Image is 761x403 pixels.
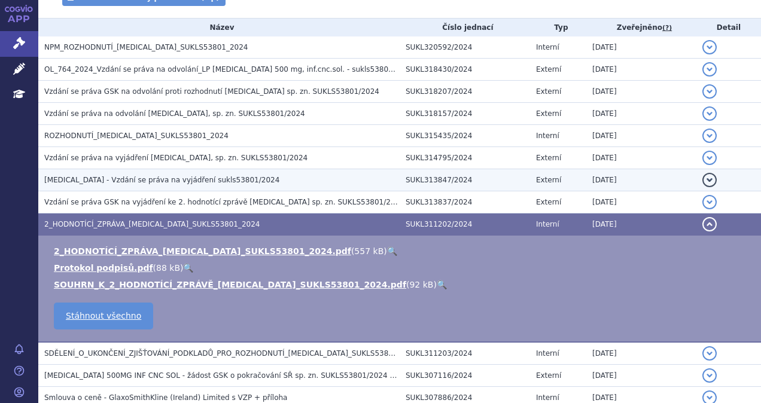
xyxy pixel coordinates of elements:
[586,191,696,213] td: [DATE]
[54,279,749,291] li: ( )
[44,198,404,206] span: Vzdání se práva GSK na vyjádření ke 2. hodnotící zprávě Jemperli sp. zn. SUKLS53801/2024
[586,125,696,147] td: [DATE]
[54,245,749,257] li: ( )
[702,346,717,361] button: detail
[536,371,561,380] span: Externí
[586,36,696,59] td: [DATE]
[44,87,379,96] span: Vzdání se práva GSK na odvolání proti rozhodnutí Jemperli sp. zn. SUKLS53801/2024
[586,365,696,387] td: [DATE]
[536,154,561,162] span: Externí
[586,147,696,169] td: [DATE]
[400,19,530,36] th: Číslo jednací
[702,368,717,383] button: detail
[702,217,717,231] button: detail
[530,19,586,36] th: Typ
[54,280,406,289] a: SOUHRN_K_2_HODNOTÍCÍ_ZPRÁVĚ_[MEDICAL_DATA]_SUKLS53801_2024.pdf
[702,195,717,209] button: detail
[54,303,153,329] a: Stáhnout všechno
[702,173,717,187] button: detail
[586,103,696,125] td: [DATE]
[702,106,717,121] button: detail
[400,125,530,147] td: SUKL315435/2024
[536,176,561,184] span: Externí
[702,129,717,143] button: detail
[400,59,530,81] td: SUKL318430/2024
[662,24,672,32] abbr: (?)
[702,62,717,77] button: detail
[38,19,400,36] th: Název
[44,109,305,118] span: Vzdání se práva na odvolání JEMPERLI, sp. zn. SUKLS53801/2024
[44,393,287,402] span: Smlouva o ceně - GlaxoSmithKline (Ireland) Limited s VZP + příloha
[400,103,530,125] td: SUKL318157/2024
[400,147,530,169] td: SUKL314795/2024
[183,263,193,273] a: 🔍
[536,198,561,206] span: Externí
[536,87,561,96] span: Externí
[536,43,559,51] span: Interní
[536,393,559,402] span: Interní
[586,19,696,36] th: Zveřejněno
[44,132,229,140] span: ROZHODNUTÍ_JEMPERLI_SUKLS53801_2024
[44,176,279,184] span: JEMPERLI - Vzdání se práva na vyjádření sukls53801/2024
[354,246,383,256] span: 557 kB
[536,349,559,358] span: Interní
[586,59,696,81] td: [DATE]
[586,342,696,365] td: [DATE]
[387,246,397,256] a: 🔍
[44,154,308,162] span: Vzdání se práva na vyjádření JEMPERLI, sp. zn. SUKLS53801/2024
[400,36,530,59] td: SUKL320592/2024
[44,371,502,380] span: JEMPERLI 500MG INF CNC SOL - žádost GSK o pokračování SŘ sp. zn. SUKLS53801/2024 a vydání nové ho...
[156,263,180,273] span: 88 kB
[44,65,413,74] span: OL_764_2024_Vzdání se práva na odvolání_LP JEMPERLI 500 mg, inf.cnc.sol. - sukls53801/2024
[44,43,248,51] span: NPM_ROZHODNUTÍ_JEMPERLI_SUKLS53801_2024
[536,132,559,140] span: Interní
[54,262,749,274] li: ( )
[400,213,530,236] td: SUKL311202/2024
[44,220,260,228] span: 2_HODNOTÍCÍ_ZPRÁVA_JEMPERLI_SUKLS53801_2024
[54,246,351,256] a: 2_HODNOTÍCÍ_ZPRÁVA_[MEDICAL_DATA]_SUKLS53801_2024.pdf
[400,342,530,365] td: SUKL311203/2024
[400,169,530,191] td: SUKL313847/2024
[54,263,153,273] a: Protokol podpisů.pdf
[702,151,717,165] button: detail
[44,349,419,358] span: SDĚLENÍ_O_UKONČENÍ_ZJIŠŤOVÁNÍ_PODKLADŮ_PRO_ROZHODNUTÍ_JEMPERLI_SUKLS53801_2024
[400,365,530,387] td: SUKL307116/2024
[437,280,447,289] a: 🔍
[536,220,559,228] span: Interní
[696,19,761,36] th: Detail
[536,65,561,74] span: Externí
[702,84,717,99] button: detail
[536,109,561,118] span: Externí
[586,213,696,236] td: [DATE]
[702,40,717,54] button: detail
[400,191,530,213] td: SUKL313837/2024
[409,280,433,289] span: 92 kB
[586,81,696,103] td: [DATE]
[400,81,530,103] td: SUKL318207/2024
[586,169,696,191] td: [DATE]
